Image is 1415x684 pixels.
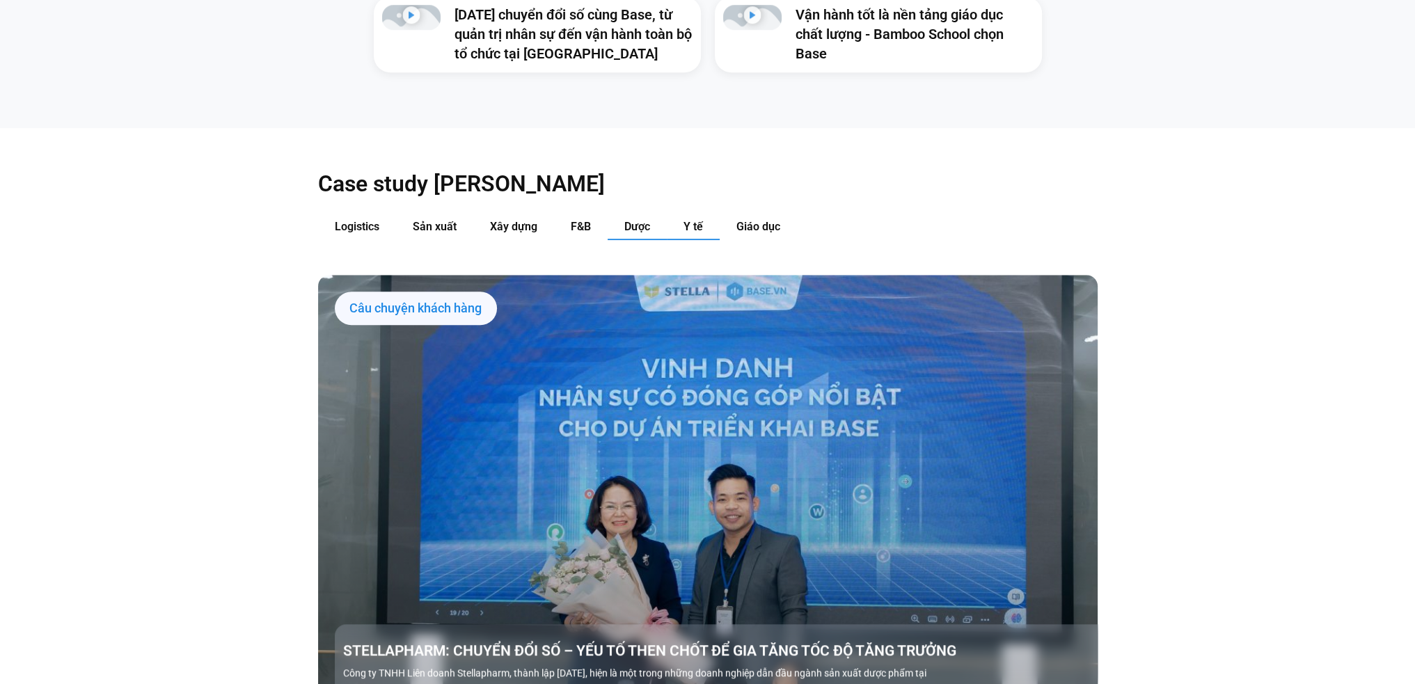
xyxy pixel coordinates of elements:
span: Giáo dục [736,220,780,233]
div: Phát video [743,6,761,29]
span: Logistics [335,220,379,233]
span: F&B [571,220,591,233]
div: Phát video [402,6,420,29]
div: Câu chuyện khách hàng [335,292,497,325]
span: Dược [624,220,650,233]
span: Xây dựng [490,220,537,233]
a: Vận hành tốt là nền tảng giáo dục chất lượng - Bamboo School chọn Base [796,6,1004,62]
h2: Case study [PERSON_NAME] [318,170,1098,198]
span: Sản xuất [413,220,457,233]
a: [DATE] chuyển đổi số cùng Base, từ quản trị nhân sự đến vận hành toàn bộ tổ chức tại [GEOGRAPHIC_... [454,6,692,62]
a: STELLAPHARM: CHUYỂN ĐỔI SỐ – YẾU TỐ THEN CHỐT ĐỂ GIA TĂNG TỐC ĐỘ TĂNG TRƯỞNG [343,641,1106,660]
p: Công ty TNHH Liên doanh Stellapharm, thành lập [DATE], hiện là một trong những doanh nghiệp dẫn đ... [343,666,1106,681]
span: Y tế [683,220,703,233]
